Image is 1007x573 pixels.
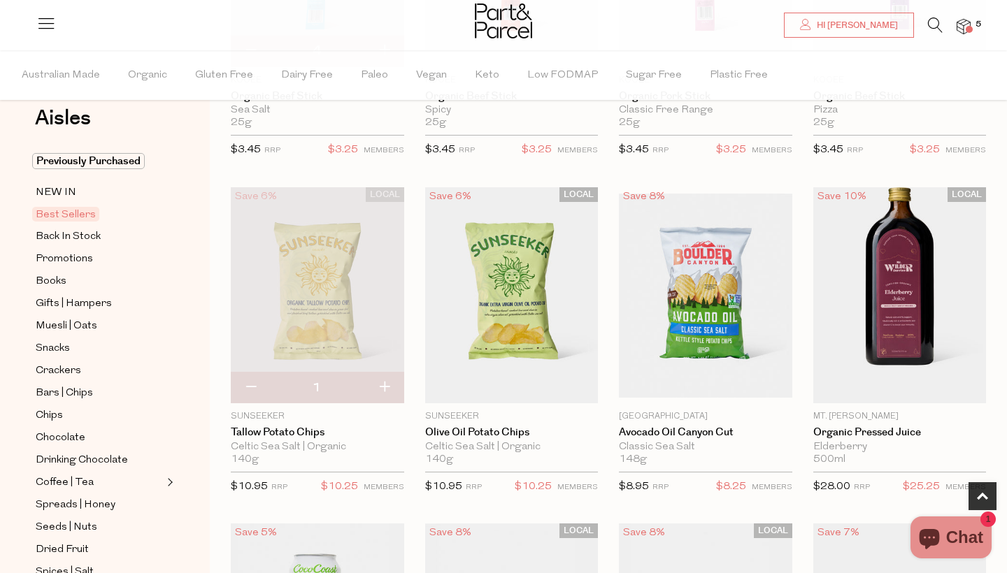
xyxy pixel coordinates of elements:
[425,410,599,423] p: Sunseeker
[619,145,649,155] span: $3.45
[716,141,746,159] span: $3.25
[36,452,128,469] span: Drinking Chocolate
[716,478,746,496] span: $8.25
[425,481,462,492] span: $10.95
[557,147,598,154] small: MEMBERS
[366,187,404,202] span: LOCAL
[425,441,599,454] div: Celtic Sea Salt | Organic
[195,51,253,100] span: Gluten Free
[36,519,97,536] span: Seeds | Nuts
[231,187,281,206] div: Save 6%
[231,145,261,155] span: $3.45
[619,481,649,492] span: $8.95
[652,147,669,154] small: RRP
[425,187,476,206] div: Save 6%
[22,51,100,100] span: Australian Made
[35,103,91,133] span: Aisles
[36,407,63,424] span: Chips
[36,430,85,447] span: Chocolate
[475,3,532,38] img: Part&Parcel
[425,187,599,403] img: Olive Oil Potato Chips
[813,20,898,31] span: Hi [PERSON_NAME]
[425,454,453,466] span: 140g
[527,51,598,100] span: Low FODMAP
[813,117,834,129] span: 25g
[364,484,404,491] small: MEMBERS
[231,187,404,403] img: Tallow Potato Chips
[32,153,145,169] span: Previously Purchased
[321,478,358,496] span: $10.25
[957,19,971,34] a: 5
[36,451,163,469] a: Drinking Chocolate
[710,51,768,100] span: Plastic Free
[906,516,996,562] inbox-online-store-chat: Shopify online store chat
[231,117,252,129] span: 25g
[813,145,843,155] span: $3.45
[364,147,404,154] small: MEMBERS
[416,51,447,100] span: Vegan
[264,147,280,154] small: RRP
[231,523,281,542] div: Save 5%
[813,410,987,423] p: Mt. [PERSON_NAME]
[36,497,115,514] span: Spreads | Honey
[361,51,388,100] span: Paleo
[425,523,476,542] div: Save 8%
[425,426,599,439] a: Olive Oil Potato Chips
[619,426,792,439] a: Avocado Oil Canyon Cut
[36,317,163,335] a: Muesli | Oats
[425,117,446,129] span: 25g
[32,207,99,222] span: Best Sellers
[626,51,682,100] span: Sugar Free
[281,51,333,100] span: Dairy Free
[619,187,669,206] div: Save 8%
[36,407,163,424] a: Chips
[945,484,986,491] small: MEMBERS
[813,454,845,466] span: 500ml
[231,454,259,466] span: 140g
[36,251,93,268] span: Promotions
[619,117,640,129] span: 25g
[813,523,864,542] div: Save 7%
[36,184,163,201] a: NEW IN
[619,104,792,117] div: Classic Free Range
[271,484,287,491] small: RRP
[948,187,986,202] span: LOCAL
[36,250,163,268] a: Promotions
[36,474,163,491] a: Coffee | Tea
[475,51,499,100] span: Keto
[813,481,850,492] span: $28.00
[36,496,163,514] a: Spreads | Honey
[35,108,91,143] a: Aisles
[231,410,404,423] p: Sunseeker
[903,478,940,496] span: $25.25
[619,523,669,542] div: Save 8%
[619,194,792,398] img: Avocado Oil Canyon Cut
[36,363,81,379] span: Crackers
[36,384,163,402] a: Bars | Chips
[559,187,598,202] span: LOCAL
[515,478,552,496] span: $10.25
[128,51,167,100] span: Organic
[36,229,101,245] span: Back In Stock
[466,484,482,491] small: RRP
[36,295,163,312] a: Gifts | Hampers
[619,441,792,454] div: Classic Sea Salt
[522,141,552,159] span: $3.25
[945,147,986,154] small: MEMBERS
[328,141,358,159] span: $3.25
[425,145,455,155] span: $3.45
[231,426,404,439] a: Tallow Potato Chips
[847,147,863,154] small: RRP
[164,474,173,491] button: Expand/Collapse Coffee | Tea
[36,184,76,201] span: NEW IN
[231,481,268,492] span: $10.95
[36,273,66,290] span: Books
[231,441,404,454] div: Celtic Sea Salt | Organic
[752,484,792,491] small: MEMBERS
[36,429,163,447] a: Chocolate
[910,141,940,159] span: $3.25
[754,523,792,538] span: LOCAL
[459,147,475,154] small: RRP
[36,542,89,558] span: Dried Fruit
[813,187,871,206] div: Save 10%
